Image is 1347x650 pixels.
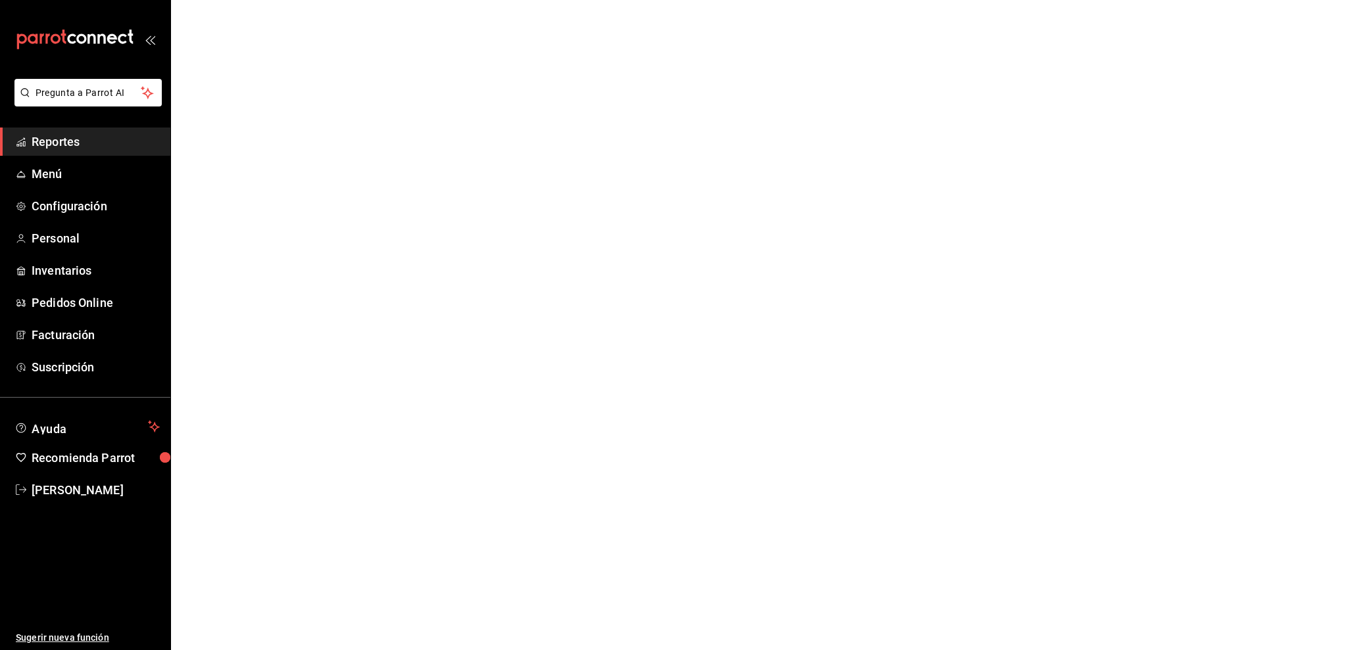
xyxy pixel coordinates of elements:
span: Inventarios [32,262,160,279]
span: Configuración [32,197,160,215]
span: Sugerir nueva función [16,631,160,645]
span: Suscripción [32,358,160,376]
button: Pregunta a Parrot AI [14,79,162,106]
button: open_drawer_menu [145,34,155,45]
span: Facturación [32,326,160,344]
span: [PERSON_NAME] [32,481,160,499]
span: Pedidos Online [32,294,160,312]
span: Recomienda Parrot [32,449,160,467]
span: Pregunta a Parrot AI [36,86,141,100]
span: Reportes [32,133,160,151]
span: Ayuda [32,419,143,434]
a: Pregunta a Parrot AI [9,95,162,109]
span: Menú [32,165,160,183]
span: Personal [32,229,160,247]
